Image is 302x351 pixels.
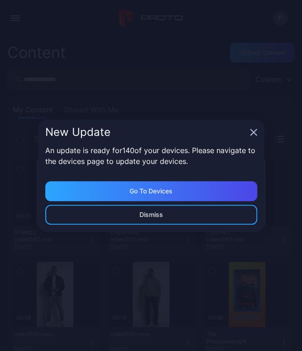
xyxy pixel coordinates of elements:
[45,205,257,225] button: Dismiss
[45,181,257,201] button: Go to devices
[129,188,173,195] div: Go to devices
[139,211,163,218] div: Dismiss
[45,145,257,167] p: An update is ready for 140 of your devices. Please navigate to the devices page to update your de...
[45,127,246,138] div: New Update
